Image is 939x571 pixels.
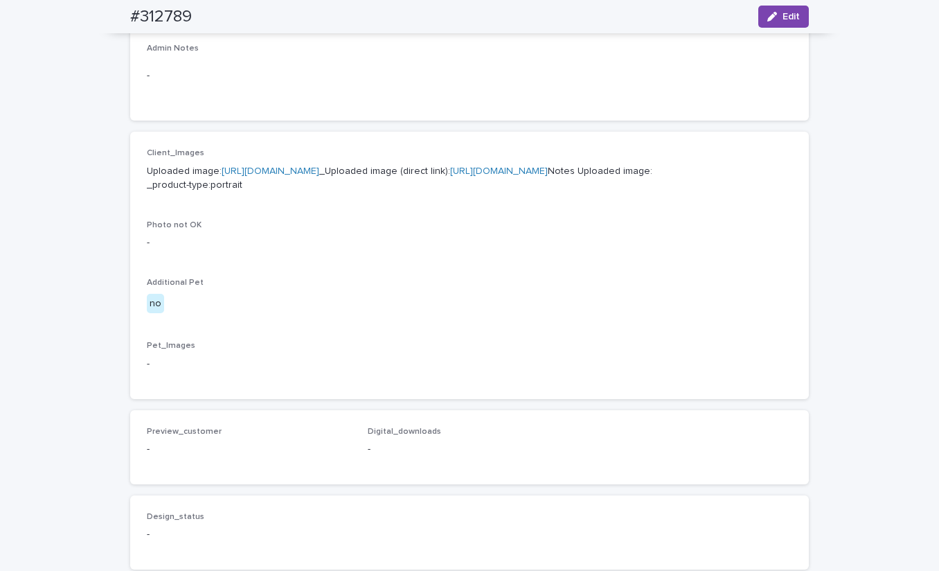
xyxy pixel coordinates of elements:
span: Client_Images [147,149,204,157]
a: [URL][DOMAIN_NAME] [450,166,548,176]
span: Photo not OK [147,221,202,229]
p: Uploaded image: _Uploaded image (direct link): Notes Uploaded image: _product-type:portrait [147,164,792,193]
p: - [368,442,572,457]
button: Edit [758,6,809,28]
p: - [147,69,792,83]
span: Edit [782,12,800,21]
span: Digital_downloads [368,428,441,436]
p: - [147,442,351,457]
span: Additional Pet [147,279,204,287]
span: Admin Notes [147,44,199,53]
p: - [147,357,792,371]
a: [URL][DOMAIN_NAME] [222,166,319,176]
p: - [147,527,351,542]
span: Design_status [147,513,204,521]
p: - [147,236,792,250]
div: no [147,294,164,314]
span: Pet_Images [147,342,195,350]
span: Preview_customer [147,428,222,436]
h2: #312789 [130,7,192,27]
